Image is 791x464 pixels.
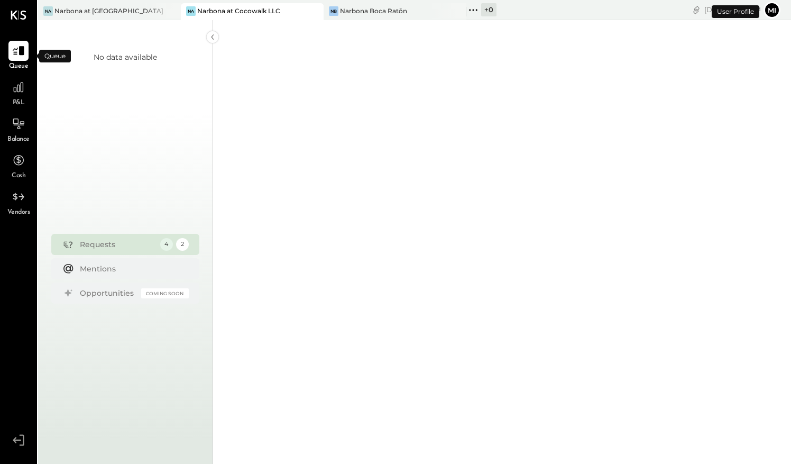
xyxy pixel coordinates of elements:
[176,238,189,251] div: 2
[764,2,780,19] button: Mi
[197,6,280,15] div: Narbona at Cocowalk LLC
[13,98,25,108] span: P&L
[7,208,30,217] span: Vendors
[54,6,165,15] div: Narbona at [GEOGRAPHIC_DATA] LLC
[1,187,36,217] a: Vendors
[94,52,157,62] div: No data available
[1,41,36,71] a: Queue
[704,5,761,15] div: [DATE]
[9,62,29,71] span: Queue
[186,6,196,16] div: Na
[481,3,496,16] div: + 0
[1,114,36,144] a: Balance
[1,77,36,108] a: P&L
[7,135,30,144] span: Balance
[80,263,183,274] div: Mentions
[340,6,407,15] div: Narbona Boca Ratōn
[691,4,702,15] div: copy link
[160,238,173,251] div: 4
[141,288,189,298] div: Coming Soon
[39,50,71,62] div: Queue
[712,5,759,18] div: User Profile
[12,171,25,181] span: Cash
[43,6,53,16] div: Na
[80,239,155,250] div: Requests
[329,6,338,16] div: NB
[80,288,136,298] div: Opportunities
[1,150,36,181] a: Cash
